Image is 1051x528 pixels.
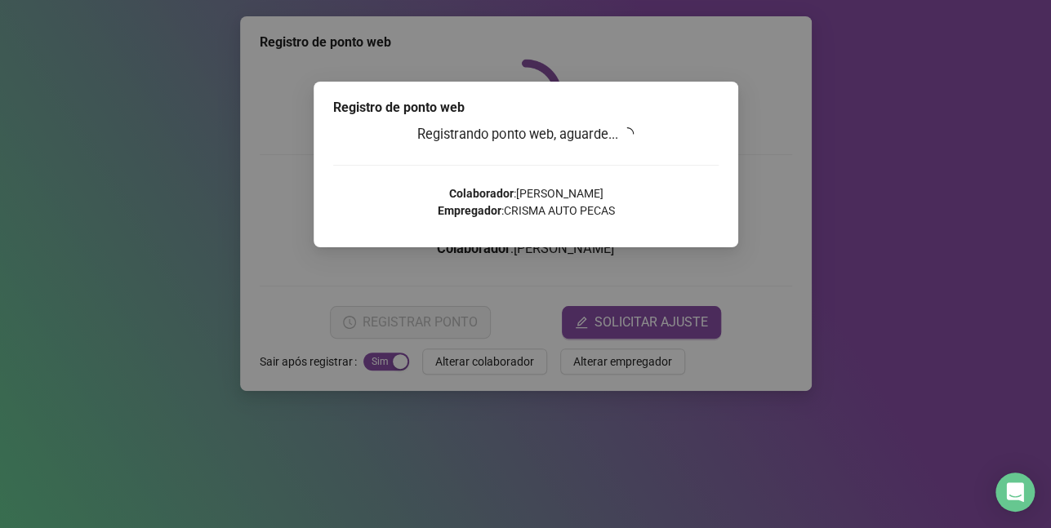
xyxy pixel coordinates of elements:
[618,125,636,143] span: loading
[333,124,719,145] h3: Registrando ponto web, aguarde...
[448,187,513,200] strong: Colaborador
[437,204,501,217] strong: Empregador
[333,185,719,220] p: : [PERSON_NAME] : CRISMA AUTO PECAS
[333,98,719,118] div: Registro de ponto web
[995,473,1035,512] div: Open Intercom Messenger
